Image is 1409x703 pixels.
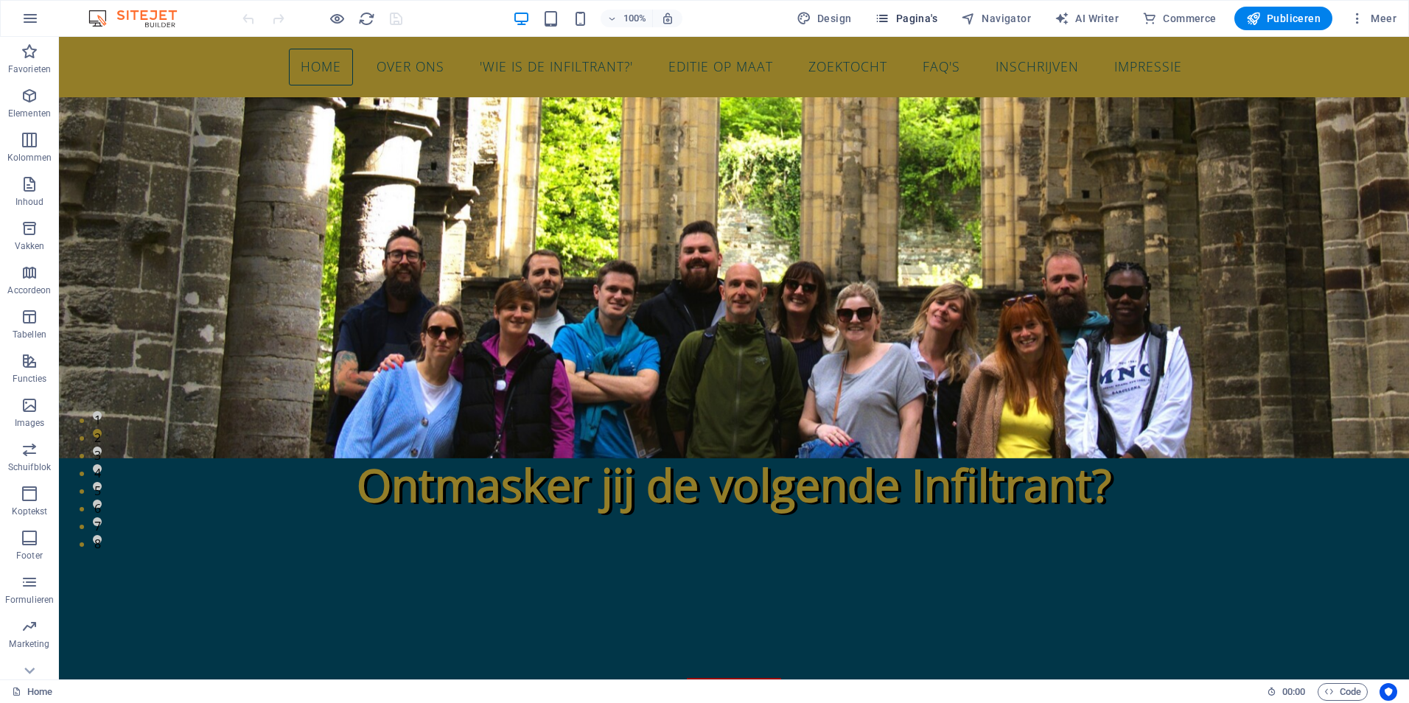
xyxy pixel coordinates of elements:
[7,284,51,296] p: Accordeon
[601,10,653,27] button: 100%
[955,7,1037,30] button: Navigator
[1318,683,1368,701] button: Code
[1350,11,1396,26] span: Meer
[34,445,43,454] button: 5
[791,7,858,30] button: Design
[623,10,646,27] h6: 100%
[34,392,43,401] button: 2
[16,550,43,562] p: Footer
[15,196,44,208] p: Inhoud
[12,683,52,701] a: Klik om selectie op te heffen, dubbelklik om Pagina's te open
[1282,683,1305,701] span: 00 00
[8,63,51,75] p: Favorieten
[1380,683,1397,701] button: Usercentrics
[34,480,43,489] button: 7
[7,152,52,164] p: Kolommen
[357,10,375,27] button: reload
[1344,7,1402,30] button: Meer
[8,461,51,473] p: Schuifblok
[34,374,43,383] button: 1
[358,10,375,27] i: Pagina opnieuw laden
[5,594,54,606] p: Formulieren
[12,506,48,517] p: Koptekst
[1324,683,1361,701] span: Code
[797,11,852,26] span: Design
[15,240,45,252] p: Vakken
[9,638,49,650] p: Marketing
[13,373,47,385] p: Functies
[13,329,46,340] p: Tabellen
[1136,7,1223,30] button: Commerce
[1293,686,1295,697] span: :
[34,498,43,507] button: 8
[34,427,43,436] button: 4
[1049,7,1125,30] button: AI Writer
[15,417,45,429] p: Images
[1267,683,1306,701] h6: Sessietijd
[1234,7,1332,30] button: Publiceren
[1246,11,1321,26] span: Publiceren
[8,108,51,119] p: Elementen
[328,10,346,27] button: Klik hier om de voorbeeldmodus te verlaten en verder te gaan met bewerken
[875,11,937,26] span: Pagina's
[791,7,858,30] div: Design (Ctrl+Alt+Y)
[85,10,195,27] img: Editor Logo
[869,7,943,30] button: Pagina's
[961,11,1031,26] span: Navigator
[1055,11,1119,26] span: AI Writer
[1142,11,1217,26] span: Commerce
[661,12,674,25] i: Stel bij het wijzigen van de grootte van de weergegeven website automatisch het juist zoomniveau ...
[34,410,43,419] button: 3
[34,463,43,472] button: 6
